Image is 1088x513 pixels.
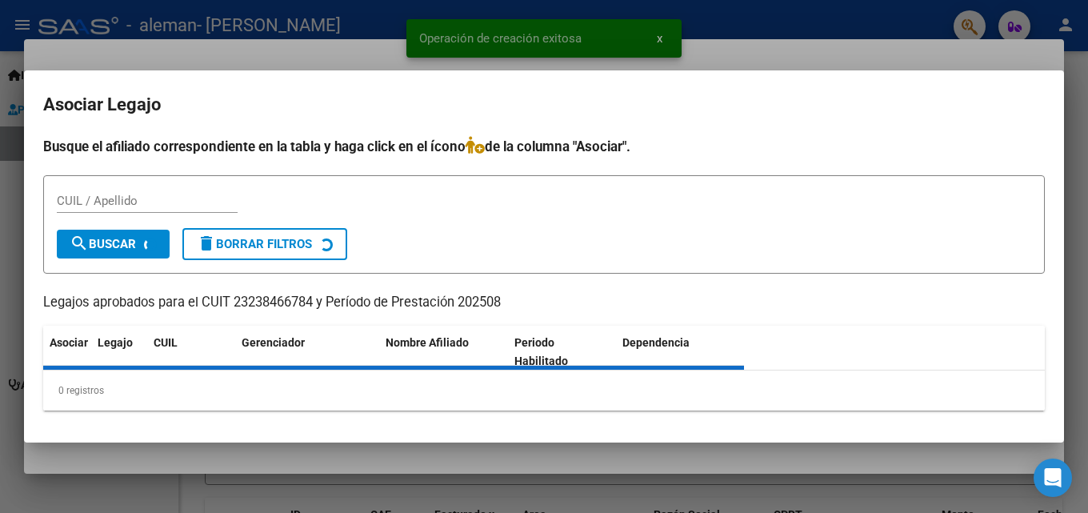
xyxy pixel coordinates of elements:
[43,293,1045,313] p: Legajos aprobados para el CUIT 23238466784 y Período de Prestación 202508
[242,336,305,349] span: Gerenciador
[43,90,1045,120] h2: Asociar Legajo
[235,326,379,379] datatable-header-cell: Gerenciador
[154,336,178,349] span: CUIL
[43,136,1045,157] h4: Busque el afiliado correspondiente en la tabla y haga click en el ícono de la columna "Asociar".
[43,371,1045,411] div: 0 registros
[1034,459,1072,497] div: Open Intercom Messenger
[508,326,616,379] datatable-header-cell: Periodo Habilitado
[43,326,91,379] datatable-header-cell: Asociar
[616,326,745,379] datatable-header-cell: Dependencia
[379,326,508,379] datatable-header-cell: Nombre Afiliado
[50,336,88,349] span: Asociar
[57,230,170,259] button: Buscar
[197,237,312,251] span: Borrar Filtros
[91,326,147,379] datatable-header-cell: Legajo
[514,336,568,367] span: Periodo Habilitado
[386,336,469,349] span: Nombre Afiliado
[98,336,133,349] span: Legajo
[70,234,89,253] mat-icon: search
[197,234,216,253] mat-icon: delete
[147,326,235,379] datatable-header-cell: CUIL
[182,228,347,260] button: Borrar Filtros
[622,336,690,349] span: Dependencia
[70,237,136,251] span: Buscar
